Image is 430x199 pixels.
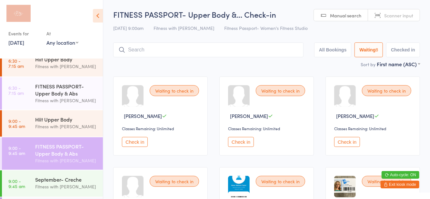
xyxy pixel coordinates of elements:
span: [PERSON_NAME] [230,113,268,119]
button: Waiting8 [355,42,383,57]
div: Fitness with [PERSON_NAME] [35,97,97,104]
a: 6:30 -7:15 amHiit Upper BodyFitness with [PERSON_NAME] [2,50,103,77]
div: Fitness with [PERSON_NAME] [35,63,97,70]
img: Fitness with Zoe [6,5,31,22]
a: 9:00 -9:45 amFITNESS PASSPORT- Upper Body & AbsFitness with [PERSON_NAME] [2,137,103,170]
div: Waiting to check in [256,176,305,187]
span: Fitness with [PERSON_NAME] [154,25,214,31]
div: Classes Remaining: Unlimited [122,126,201,131]
time: 6:30 - 7:15 am [8,85,24,95]
img: image1754557641.png [228,176,250,197]
a: 9:00 -9:45 amSeptember- CrecheFitness with [PERSON_NAME] [2,170,103,197]
div: Any location [46,39,78,46]
time: 9:00 - 9:45 am [8,178,25,189]
input: Search [113,42,304,57]
div: Waiting to check in [362,85,411,96]
span: [PERSON_NAME] [124,113,162,119]
time: 6:30 - 7:15 am [8,58,24,68]
span: Fitness Passport- Women's Fitness Studio [224,25,308,31]
a: 6:30 -7:15 amFITNESS PASSPORT- Upper Body & AbsFitness with [PERSON_NAME] [2,77,103,110]
div: Hiit Upper Body [35,56,97,63]
button: Check in [334,137,360,147]
label: Sort by [361,61,375,68]
button: Check in [122,137,148,147]
div: Fitness with [PERSON_NAME] [35,123,97,130]
span: Manual search [330,12,361,19]
button: All Bookings [314,42,352,57]
div: Fitness with [PERSON_NAME] [35,157,97,164]
a: [DATE] [8,39,24,46]
button: Check in [228,137,254,147]
span: [PERSON_NAME] [336,113,374,119]
div: September- Creche [35,176,97,183]
time: 9:00 - 9:45 am [8,145,25,156]
div: Hiit Upper Body [35,116,97,123]
div: 8 [376,47,378,52]
div: Fitness with [PERSON_NAME] [35,183,97,190]
span: Scanner input [384,12,413,19]
h2: FITNESS PASSPORT- Upper Body &… Check-in [113,9,420,20]
img: image1695272841.png [334,176,356,197]
div: First name (ASC) [377,60,420,68]
div: Events for [8,28,40,39]
div: Waiting to check in [150,85,199,96]
div: Waiting to check in [150,176,199,187]
div: Classes Remaining: Unlimited [334,126,413,131]
div: FITNESS PASSPORT- Upper Body & Abs [35,143,97,157]
button: Auto-cycle: ON [382,171,419,179]
div: At [46,28,78,39]
time: 9:00 - 9:45 am [8,118,25,129]
div: Classes Remaining: Unlimited [228,126,307,131]
div: FITNESS PASSPORT- Upper Body & Abs [35,83,97,97]
span: [DATE] 9:00am [113,25,144,31]
div: Waiting to check in [362,176,411,187]
div: Waiting to check in [256,85,305,96]
button: Checked in [386,42,420,57]
button: Exit kiosk mode [381,181,419,188]
a: 9:00 -9:45 amHiit Upper BodyFitness with [PERSON_NAME] [2,110,103,137]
